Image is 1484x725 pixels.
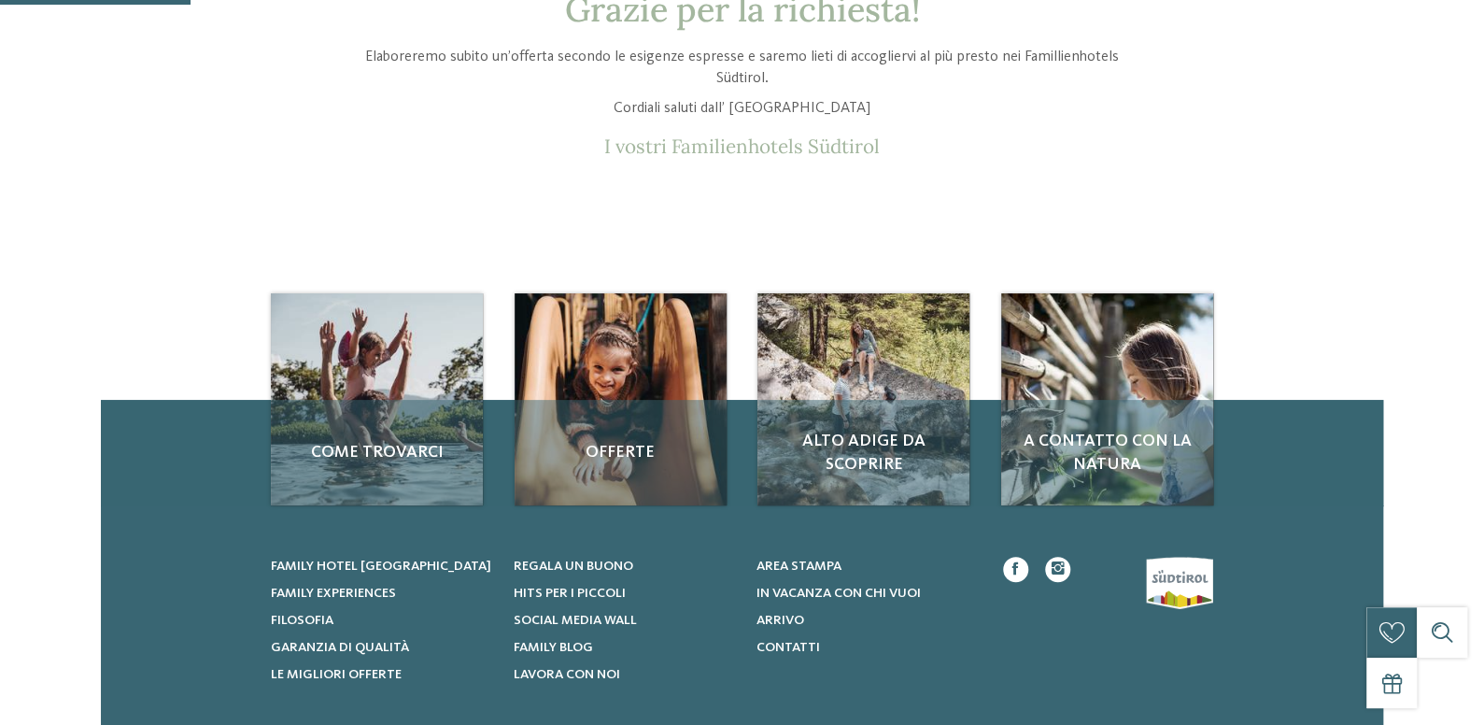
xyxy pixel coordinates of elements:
p: Elaboreremo subito un’offerta secondo le esigenze espresse e saremo lieti di accogliervi al più p... [343,47,1142,89]
a: Richiesta Offerte [515,293,727,505]
a: Lavora con noi [514,665,735,684]
span: Regala un buono [514,560,633,573]
span: Alto Adige da scoprire [774,430,953,476]
a: Richiesta Alto Adige da scoprire [757,293,969,505]
span: Offerte [531,441,710,464]
p: Cordiali saluti dall’ [GEOGRAPHIC_DATA] [343,98,1142,120]
a: Filosofia [271,611,492,630]
span: A contatto con la natura [1018,430,1196,476]
a: Social Media Wall [514,611,735,630]
a: Family hotel [GEOGRAPHIC_DATA] [271,557,492,576]
span: Filosofia [271,614,333,627]
span: Come trovarci [288,441,466,464]
a: Hits per i piccoli [514,584,735,603]
span: Family experiences [271,587,396,600]
img: Richiesta [515,293,727,505]
a: Regala un buono [514,557,735,576]
a: Arrivo [756,611,977,630]
a: Richiesta A contatto con la natura [1001,293,1213,505]
a: Le migliori offerte [271,665,492,684]
span: Social Media Wall [514,614,637,627]
a: Family Blog [514,638,735,657]
a: Family experiences [271,584,492,603]
a: Contatti [756,638,977,657]
a: Richiesta Come trovarci [271,293,483,505]
span: Garanzia di qualità [271,641,409,654]
span: Area stampa [756,560,841,573]
span: Family hotel [GEOGRAPHIC_DATA] [271,560,491,573]
img: Richiesta [1001,293,1213,505]
img: Richiesta [757,293,969,505]
span: In vacanza con chi vuoi [756,587,920,600]
a: In vacanza con chi vuoi [756,584,977,603]
a: Area stampa [756,557,977,576]
span: Le migliori offerte [271,668,402,681]
img: Richiesta [271,293,483,505]
span: Family Blog [514,641,593,654]
span: Hits per i piccoli [514,587,626,600]
span: Arrivo [756,614,803,627]
p: I vostri Familienhotels Südtirol [343,135,1142,159]
span: Lavora con noi [514,668,620,681]
span: Contatti [756,641,819,654]
a: Garanzia di qualità [271,638,492,657]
